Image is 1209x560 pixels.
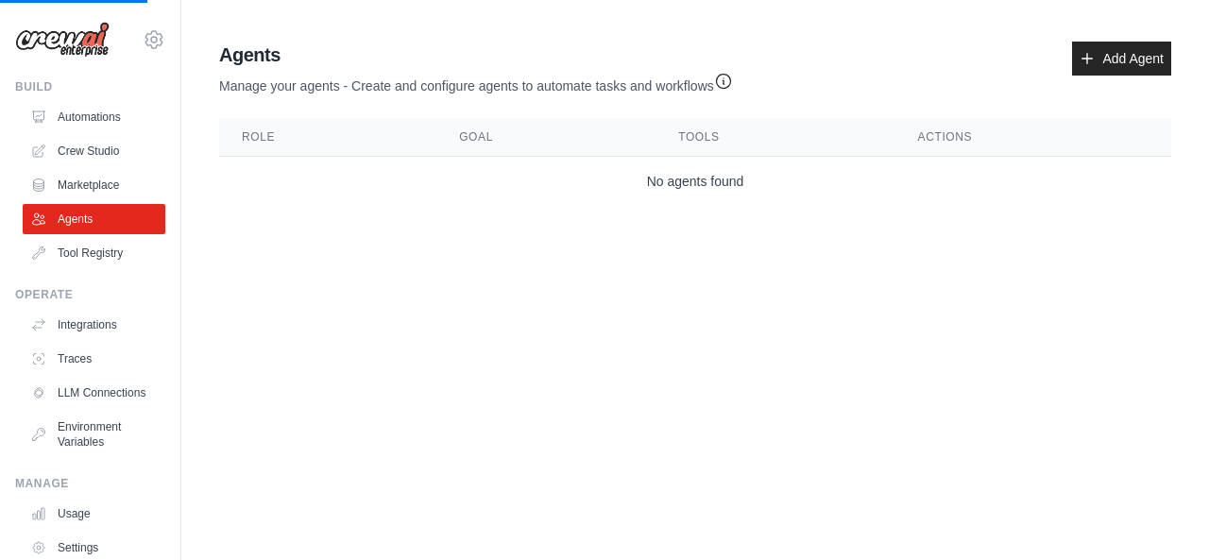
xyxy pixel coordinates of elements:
[1072,42,1171,76] a: Add Agent
[23,499,165,529] a: Usage
[219,157,1171,207] td: No agents found
[15,79,165,94] div: Build
[219,42,733,68] h2: Agents
[15,476,165,491] div: Manage
[436,118,656,157] th: Goal
[23,344,165,374] a: Traces
[23,310,165,340] a: Integrations
[23,170,165,200] a: Marketplace
[219,118,436,157] th: Role
[23,238,165,268] a: Tool Registry
[23,412,165,457] a: Environment Variables
[895,118,1171,157] th: Actions
[23,378,165,408] a: LLM Connections
[23,136,165,166] a: Crew Studio
[656,118,894,157] th: Tools
[219,68,733,95] p: Manage your agents - Create and configure agents to automate tasks and workflows
[23,204,165,234] a: Agents
[23,102,165,132] a: Automations
[15,287,165,302] div: Operate
[15,22,110,58] img: Logo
